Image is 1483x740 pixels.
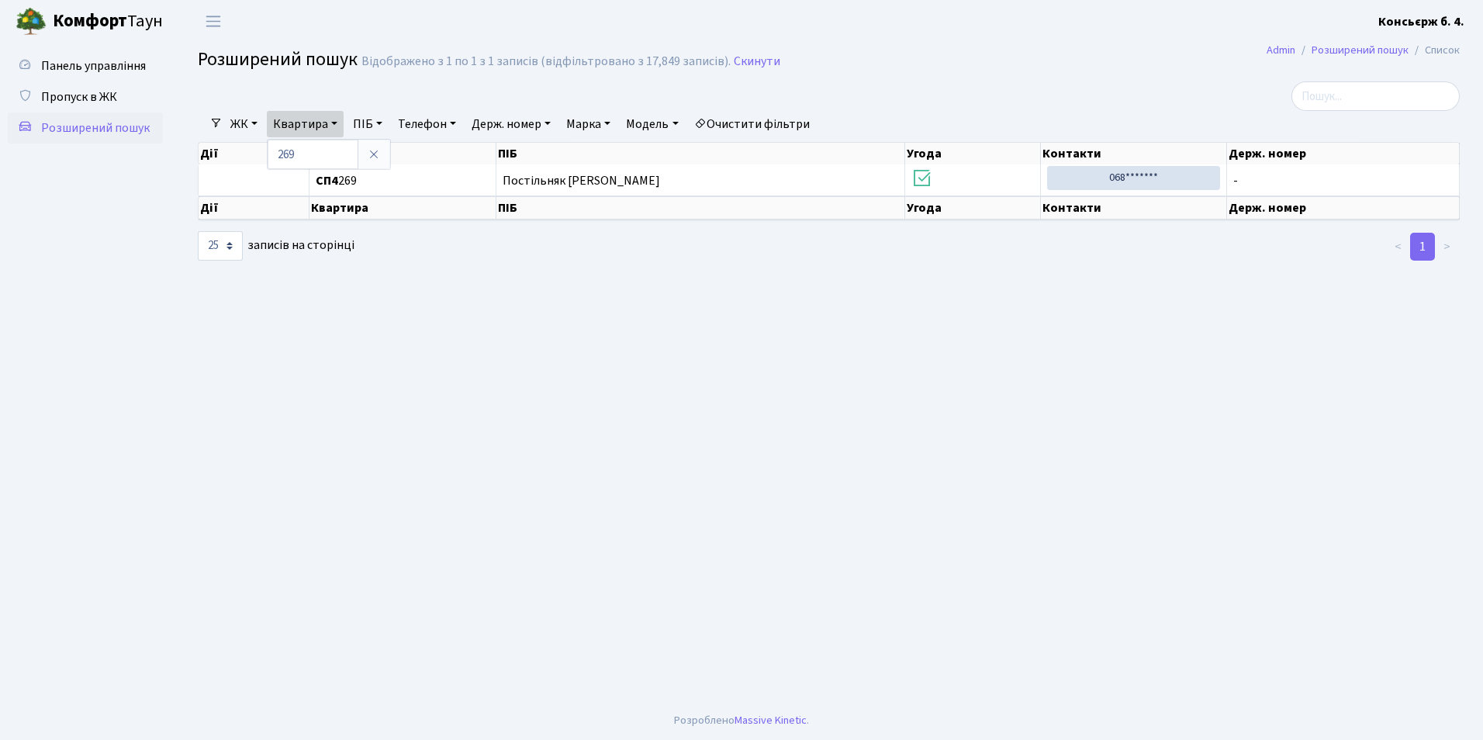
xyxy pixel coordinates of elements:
span: 269 [316,175,490,187]
b: Комфорт [53,9,127,33]
span: Розширений пошук [41,119,150,137]
a: Квартира [267,111,344,137]
label: записів на сторінці [198,231,354,261]
a: Пропуск в ЖК [8,81,163,112]
span: Постільняк [PERSON_NAME] [503,172,660,189]
a: Admin [1267,42,1295,58]
nav: breadcrumb [1243,34,1483,67]
th: Держ. номер [1227,196,1460,220]
span: Панель управління [41,57,146,74]
span: Розширений пошук [198,46,358,73]
a: Скинути [734,54,780,69]
a: Розширений пошук [8,112,163,144]
span: Пропуск в ЖК [41,88,117,105]
a: ЖК [224,111,264,137]
a: Розширений пошук [1312,42,1409,58]
span: Таун [53,9,163,35]
a: Панель управління [8,50,163,81]
th: ПІБ [496,196,905,220]
th: Контакти [1041,196,1227,220]
li: Список [1409,42,1460,59]
a: Massive Kinetic [735,712,807,728]
a: ПІБ [347,111,389,137]
th: Дії [199,196,309,220]
a: 1 [1410,233,1435,261]
a: Очистити фільтри [688,111,816,137]
a: Марка [560,111,617,137]
a: Телефон [392,111,462,137]
div: Розроблено . [674,712,809,729]
th: Дії [199,143,309,164]
th: Угода [905,196,1041,220]
select: записів на сторінці [198,231,243,261]
th: Квартира [309,143,497,164]
b: Консьєрж б. 4. [1378,13,1464,30]
th: Угода [905,143,1041,164]
th: Контакти [1041,143,1227,164]
div: Відображено з 1 по 1 з 1 записів (відфільтровано з 17,849 записів). [361,54,731,69]
input: Пошук... [1291,81,1460,111]
span: - [1233,175,1453,187]
a: Держ. номер [465,111,557,137]
button: Переключити навігацію [194,9,233,34]
th: Держ. номер [1227,143,1460,164]
img: logo.png [16,6,47,37]
a: Модель [620,111,684,137]
b: СП4 [316,172,338,189]
th: ПІБ [496,143,905,164]
th: Квартира [309,196,497,220]
a: Консьєрж б. 4. [1378,12,1464,31]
